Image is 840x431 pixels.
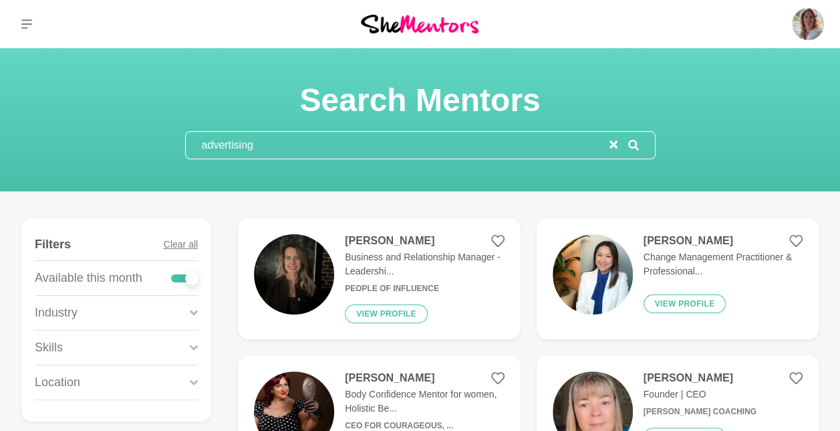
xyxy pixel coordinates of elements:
[35,339,63,357] p: Skills
[254,234,334,315] img: 4f8ac3869a007e0d1b6b374d8a6623d966617f2f-3024x4032.jpg
[553,234,633,315] img: 8e2d60b4ee42f5db95c14d8cbcd97b5eebefdedf-1552x1585.jpg
[35,269,142,287] p: Available this month
[644,387,756,402] p: Founder | CEO
[186,132,609,159] input: Search mentors
[35,237,71,252] h4: Filters
[644,234,803,248] h4: [PERSON_NAME]
[185,80,656,120] h1: Search Mentors
[164,229,198,260] button: Clear all
[345,387,504,416] p: Body Confidence Mentor for women, Holistic Be...
[345,234,504,248] h4: [PERSON_NAME]
[644,250,803,278] p: Change Management Practitioner & Professional...
[35,304,78,322] p: Industry
[345,250,504,278] p: Business and Relationship Manager - Leadershi...
[345,421,504,431] h6: CEO for Courageous, ...
[644,371,756,385] h4: [PERSON_NAME]
[644,294,726,313] button: View profile
[345,371,504,385] h4: [PERSON_NAME]
[361,15,478,33] img: She Mentors Logo
[345,284,504,294] h6: People of Influence
[537,218,819,339] a: [PERSON_NAME]Change Management Practitioner & Professional...View profile
[35,373,80,392] p: Location
[644,407,756,417] h6: [PERSON_NAME] Coaching
[792,8,824,40] img: Rafa Tadielo
[238,218,520,339] a: [PERSON_NAME]Business and Relationship Manager - Leadershi...People of InfluenceView profile
[345,305,428,323] button: View profile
